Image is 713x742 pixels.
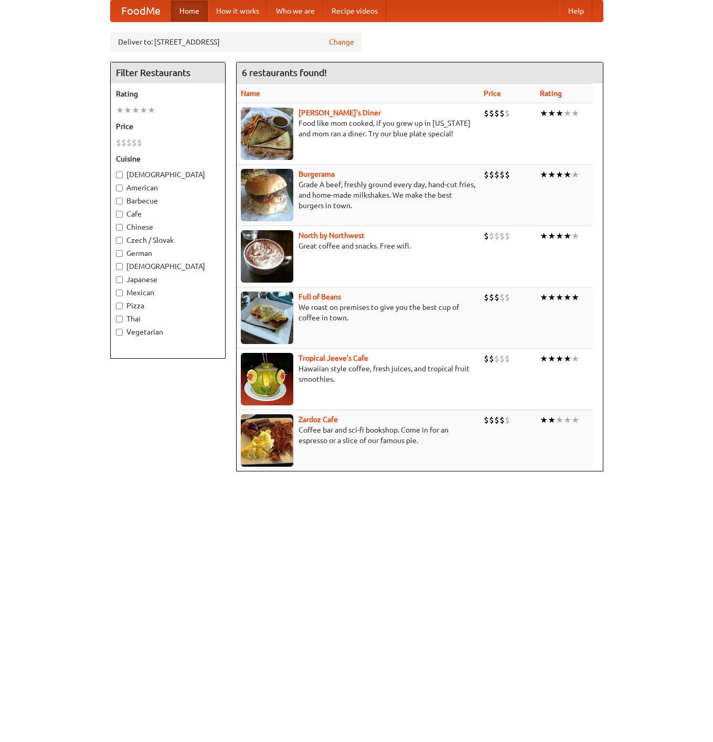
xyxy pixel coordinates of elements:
[241,414,293,467] img: zardoz.jpg
[241,118,475,139] p: Food like mom cooked, if you grew up in [US_STATE] and mom ran a diner. Try our blue plate special!
[548,169,556,180] li: ★
[499,230,505,242] li: $
[241,363,475,384] p: Hawaiian style coffee, fresh juices, and tropical fruit smoothies.
[241,89,260,98] a: Name
[116,250,123,257] input: German
[563,414,571,426] li: ★
[299,170,335,178] b: Burgerama
[571,169,579,180] li: ★
[489,292,494,303] li: $
[299,293,341,301] a: Full of Beans
[499,292,505,303] li: $
[548,107,556,119] li: ★
[116,224,123,231] input: Chinese
[489,353,494,364] li: $
[116,121,220,132] h5: Price
[484,107,489,119] li: $
[116,248,220,259] label: German
[540,230,548,242] li: ★
[241,107,293,160] img: sallys.jpg
[116,300,220,311] label: Pizza
[484,292,489,303] li: $
[494,353,499,364] li: $
[126,137,132,148] li: $
[299,354,368,362] a: Tropical Jeeve's Cafe
[132,137,137,148] li: $
[560,1,592,21] a: Help
[116,276,123,283] input: Japanese
[116,209,220,219] label: Cafe
[571,107,579,119] li: ★
[540,292,548,303] li: ★
[548,292,556,303] li: ★
[505,169,510,180] li: $
[499,414,505,426] li: $
[299,415,338,424] a: Zardoz Cafe
[540,169,548,180] li: ★
[241,292,293,344] img: beans.jpg
[299,109,381,117] a: [PERSON_NAME]'s Diner
[116,263,123,270] input: [DEMOGRAPHIC_DATA]
[484,169,489,180] li: $
[563,292,571,303] li: ★
[505,414,510,426] li: $
[116,89,220,99] h5: Rating
[116,154,220,164] h5: Cuisine
[556,169,563,180] li: ★
[116,274,220,285] label: Japanese
[121,137,126,148] li: $
[499,353,505,364] li: $
[563,230,571,242] li: ★
[241,353,293,405] img: jeeves.jpg
[116,104,124,116] li: ★
[505,292,510,303] li: $
[548,353,556,364] li: ★
[111,1,171,21] a: FoodMe
[268,1,323,21] a: Who we are
[111,62,225,83] h4: Filter Restaurants
[556,292,563,303] li: ★
[484,414,489,426] li: $
[505,353,510,364] li: $
[499,107,505,119] li: $
[548,414,556,426] li: ★
[489,107,494,119] li: $
[241,230,293,283] img: north.jpg
[116,287,220,298] label: Mexican
[556,107,563,119] li: ★
[140,104,147,116] li: ★
[571,230,579,242] li: ★
[132,104,140,116] li: ★
[171,1,208,21] a: Home
[540,107,548,119] li: ★
[116,327,220,337] label: Vegetarian
[299,231,365,240] a: North by Northwest
[548,230,556,242] li: ★
[571,414,579,426] li: ★
[110,33,362,51] div: Deliver to: [STREET_ADDRESS]
[116,289,123,296] input: Mexican
[116,182,220,193] label: American
[208,1,268,21] a: How it works
[494,107,499,119] li: $
[556,414,563,426] li: ★
[494,230,499,242] li: $
[116,185,123,191] input: American
[116,329,123,336] input: Vegetarian
[489,169,494,180] li: $
[494,169,499,180] li: $
[489,414,494,426] li: $
[137,137,142,148] li: $
[116,198,123,205] input: Barbecue
[571,353,579,364] li: ★
[241,302,475,323] p: We roast on premises to give you the best cup of coffee in town.
[116,316,123,322] input: Thai
[540,353,548,364] li: ★
[116,169,220,180] label: [DEMOGRAPHIC_DATA]
[540,89,562,98] a: Rating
